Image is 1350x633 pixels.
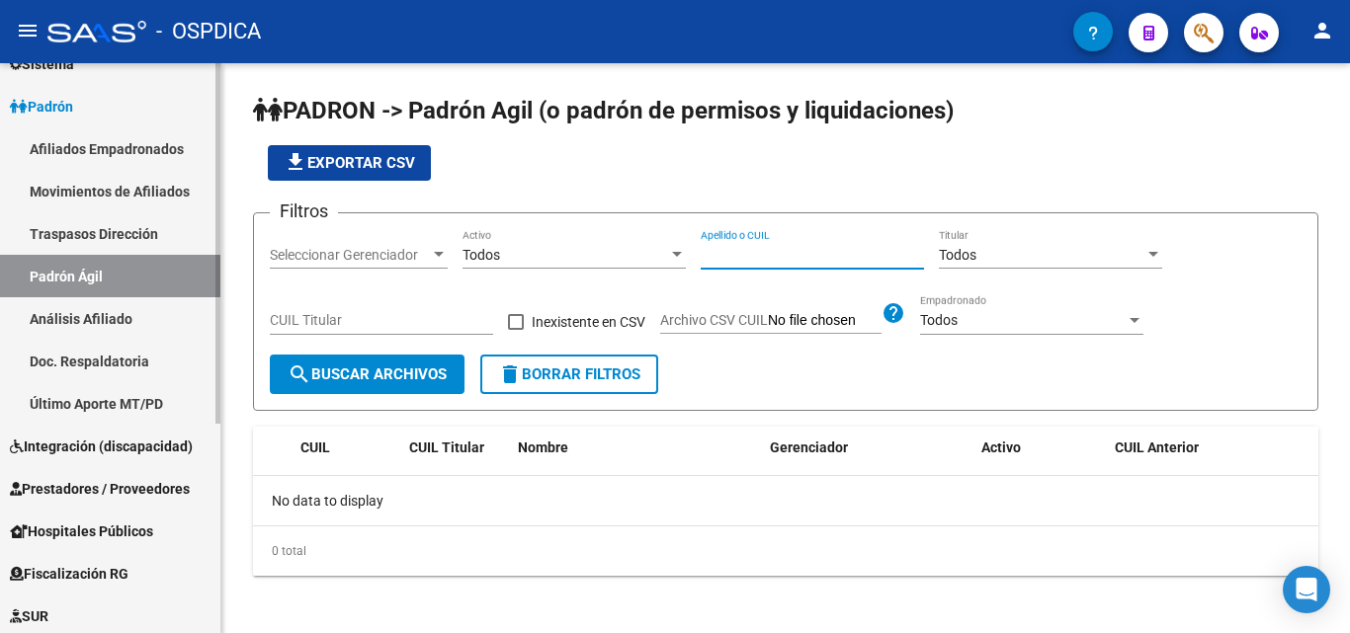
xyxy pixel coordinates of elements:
div: No data to display [253,476,1318,525]
mat-icon: delete [498,362,522,386]
datatable-header-cell: Nombre [510,427,762,469]
mat-icon: help [882,301,905,325]
datatable-header-cell: CUIL Titular [401,427,510,469]
span: Todos [939,247,976,263]
span: CUIL [300,439,330,455]
span: SUR [10,605,48,627]
span: Inexistente en CSV [532,310,645,334]
span: Nombre [518,439,568,455]
mat-icon: search [288,362,311,386]
mat-icon: menu [16,19,40,42]
button: Exportar CSV [268,145,431,181]
datatable-header-cell: CUIL [293,427,401,469]
h3: Filtros [270,198,338,225]
span: Todos [920,312,958,328]
span: Fiscalización RG [10,563,128,585]
span: Gerenciador [770,439,848,455]
span: Todos [463,247,500,263]
div: Open Intercom Messenger [1283,566,1330,613]
button: Borrar Filtros [480,355,658,394]
span: Prestadores / Proveedores [10,478,190,500]
span: Hospitales Públicos [10,520,153,542]
button: Buscar Archivos [270,355,464,394]
mat-icon: person [1310,19,1334,42]
span: Borrar Filtros [498,365,640,383]
input: Archivo CSV CUIL [768,312,882,330]
span: Padrón [10,96,73,118]
span: Buscar Archivos [288,365,447,383]
span: PADRON -> Padrón Agil (o padrón de permisos y liquidaciones) [253,97,954,124]
datatable-header-cell: Gerenciador [762,427,974,469]
datatable-header-cell: CUIL Anterior [1107,427,1319,469]
span: Exportar CSV [284,154,415,172]
datatable-header-cell: Activo [973,427,1107,469]
span: CUIL Titular [409,439,484,455]
span: Integración (discapacidad) [10,435,193,457]
span: Activo [981,439,1021,455]
mat-icon: file_download [284,150,307,174]
span: CUIL Anterior [1115,439,1199,455]
span: - OSPDICA [156,10,261,53]
div: 0 total [253,526,1318,576]
span: Sistema [10,53,74,75]
span: Archivo CSV CUIL [660,312,768,328]
span: Seleccionar Gerenciador [270,247,430,264]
